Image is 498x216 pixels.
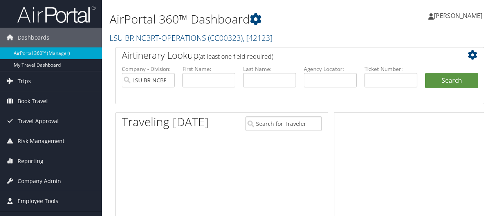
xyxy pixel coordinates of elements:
label: Company - Division: [122,65,175,73]
label: First Name: [182,65,235,73]
span: Risk Management [18,131,65,151]
span: , [ 42123 ] [243,33,272,43]
h2: Airtinerary Lookup [122,49,447,62]
span: ( CC00323 ) [208,33,243,43]
button: Search [425,73,478,89]
label: Agency Locator: [304,65,357,73]
a: LSU BR NCBRT-OPERATIONS [110,33,272,43]
span: Travel Approval [18,111,59,131]
span: (at least one field required) [198,52,273,61]
a: [PERSON_NAME] [428,4,490,27]
span: Trips [18,71,31,91]
input: Search for Traveler [245,116,322,131]
h1: Traveling [DATE] [122,114,209,130]
span: Dashboards [18,28,49,47]
label: Last Name: [243,65,296,73]
span: Reporting [18,151,43,171]
span: Book Travel [18,91,48,111]
h1: AirPortal 360™ Dashboard [110,11,363,27]
span: Company Admin [18,171,61,191]
img: airportal-logo.png [17,5,96,24]
span: [PERSON_NAME] [434,11,482,20]
span: Employee Tools [18,191,58,211]
label: Ticket Number: [364,65,417,73]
